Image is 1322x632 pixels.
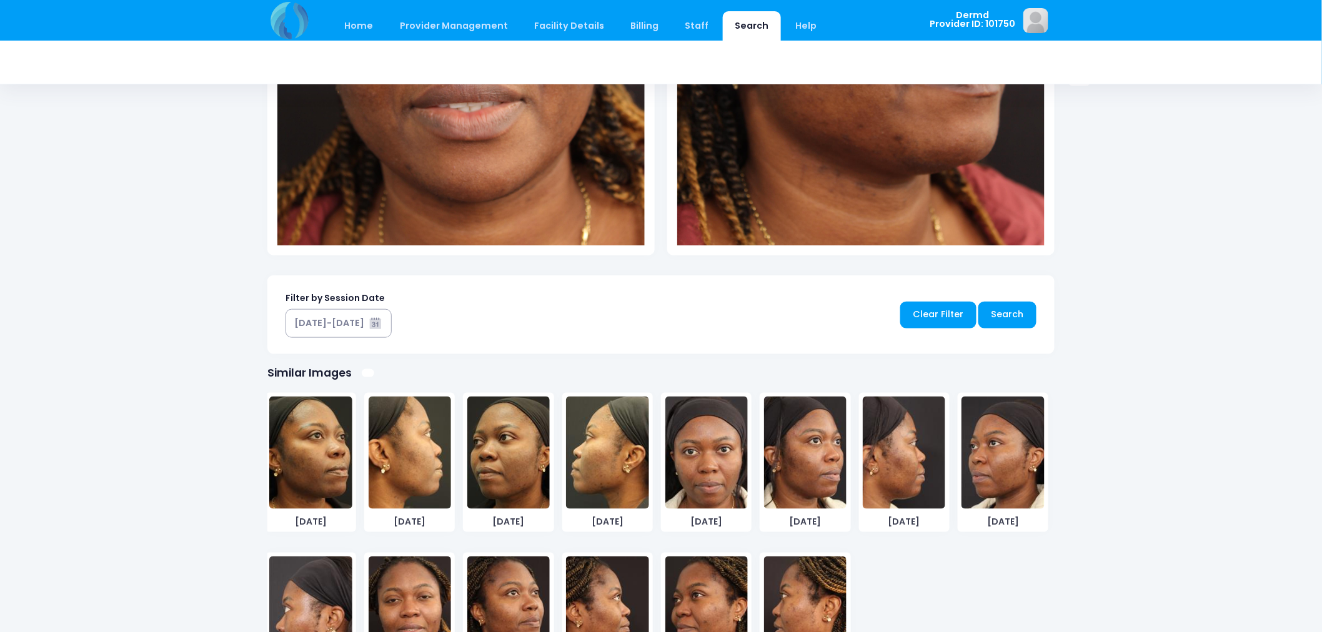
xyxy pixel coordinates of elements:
[369,515,451,528] span: [DATE]
[863,515,945,528] span: [DATE]
[522,11,617,41] a: Facility Details
[619,11,671,41] a: Billing
[764,515,847,528] span: [DATE]
[665,397,748,509] img: image
[467,397,550,509] img: image
[1023,8,1048,33] img: image
[900,302,977,328] a: Clear Filter
[467,515,550,528] span: [DATE]
[723,11,781,41] a: Search
[978,302,1036,328] a: Search
[566,397,649,509] img: image
[863,397,945,509] img: image
[764,397,847,509] img: image
[566,515,649,528] span: [DATE]
[269,515,352,528] span: [DATE]
[673,11,721,41] a: Staff
[962,397,1044,509] img: image
[962,515,1044,528] span: [DATE]
[387,11,520,41] a: Provider Management
[665,515,748,528] span: [DATE]
[294,317,364,330] div: [DATE]-[DATE]
[269,397,352,509] img: image
[930,11,1015,29] span: Dermd Provider ID: 101750
[783,11,829,41] a: Help
[369,397,451,509] img: image
[286,292,385,305] label: Filter by Session Date
[267,367,352,380] h1: Similar Images
[332,11,385,41] a: Home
